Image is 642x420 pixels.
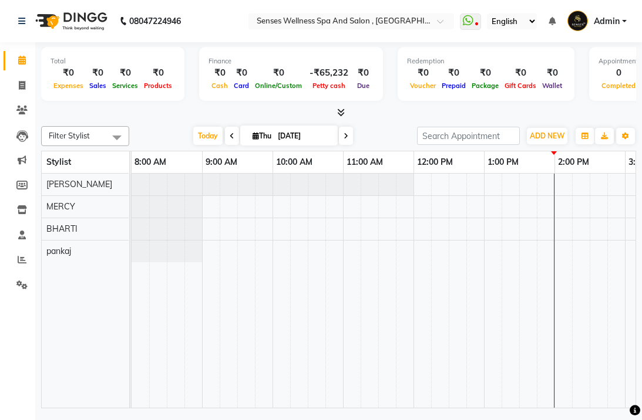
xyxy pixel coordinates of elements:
[502,82,539,90] span: Gift Cards
[209,82,231,90] span: Cash
[353,66,374,80] div: ₹0
[132,154,169,171] a: 8:00 AM
[439,66,469,80] div: ₹0
[530,131,564,140] span: ADD NEW
[51,56,175,66] div: Total
[250,131,274,140] span: Thu
[599,66,638,80] div: 0
[274,127,333,145] input: 2025-09-04
[439,82,469,90] span: Prepaid
[594,15,620,28] span: Admin
[209,66,231,80] div: ₹0
[203,154,240,171] a: 9:00 AM
[231,66,252,80] div: ₹0
[407,56,565,66] div: Redemption
[231,82,252,90] span: Card
[539,82,565,90] span: Wallet
[86,82,109,90] span: Sales
[310,82,348,90] span: Petty cash
[469,66,502,80] div: ₹0
[344,154,386,171] a: 11:00 AM
[469,82,502,90] span: Package
[209,56,374,66] div: Finance
[46,201,75,212] span: MERCY
[46,223,78,234] span: BHARTI
[46,179,112,189] span: [PERSON_NAME]
[109,66,141,80] div: ₹0
[407,66,439,80] div: ₹0
[539,66,565,80] div: ₹0
[109,82,141,90] span: Services
[485,154,522,171] a: 1:00 PM
[417,127,520,145] input: Search Appointment
[46,246,71,256] span: pankaj
[354,82,372,90] span: Due
[141,82,175,90] span: Products
[46,157,71,167] span: Stylist
[49,131,90,140] span: Filter Stylist
[555,154,592,171] a: 2:00 PM
[141,66,175,80] div: ₹0
[527,128,567,144] button: ADD NEW
[273,154,315,171] a: 10:00 AM
[51,82,86,90] span: Expenses
[86,66,109,80] div: ₹0
[599,82,638,90] span: Completed
[305,66,353,80] div: -₹65,232
[129,5,181,38] b: 08047224946
[51,66,86,80] div: ₹0
[407,82,439,90] span: Voucher
[30,5,110,38] img: logo
[252,82,305,90] span: Online/Custom
[414,154,456,171] a: 12:00 PM
[502,66,539,80] div: ₹0
[193,127,223,145] span: Today
[567,11,588,31] img: Admin
[252,66,305,80] div: ₹0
